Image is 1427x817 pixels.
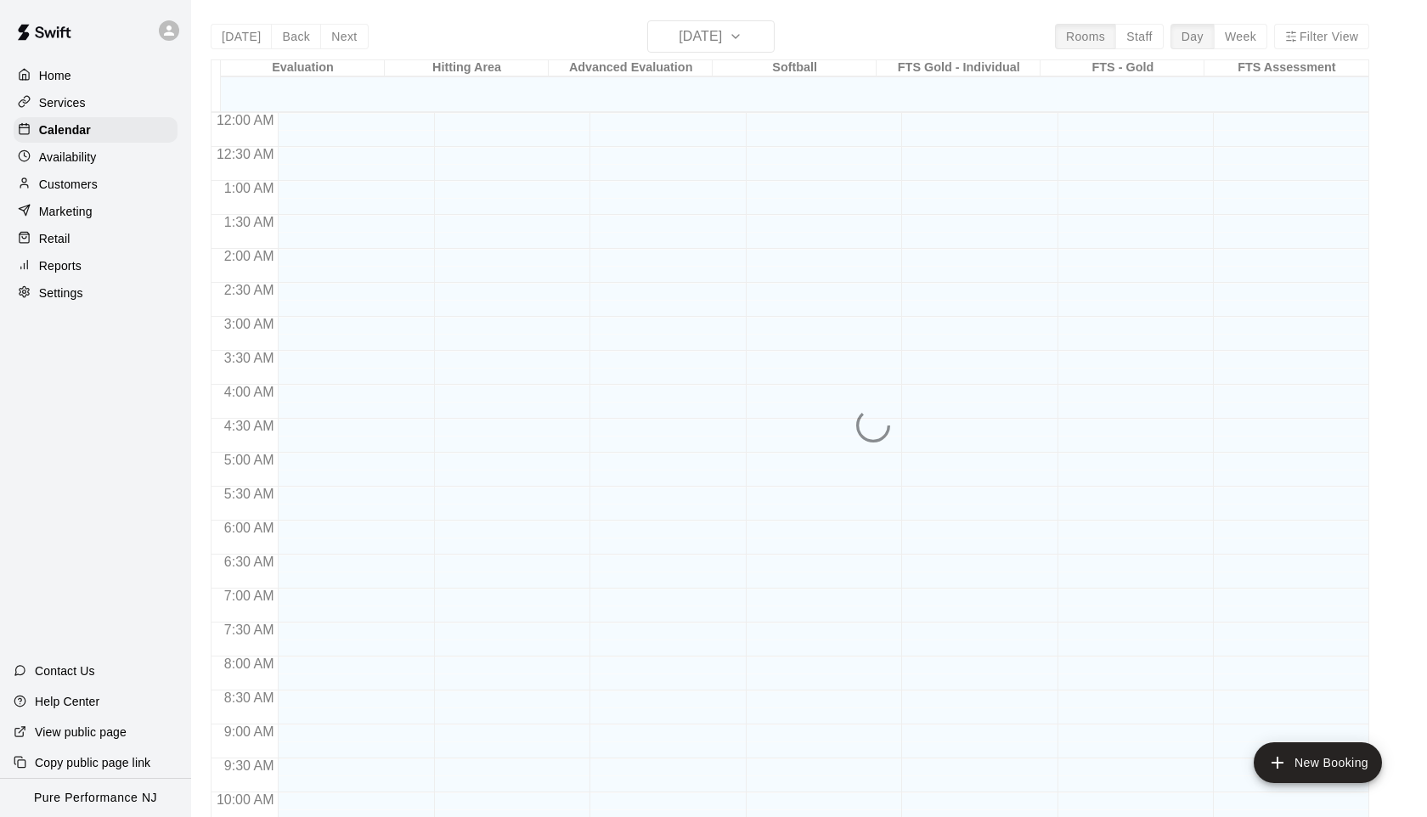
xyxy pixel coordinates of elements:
p: Home [39,67,71,84]
p: Services [39,94,86,111]
p: Calendar [39,121,91,138]
span: 4:30 AM [220,419,279,433]
div: FTS Assessment [1204,60,1368,76]
p: Retail [39,230,71,247]
div: Evaluation [221,60,385,76]
a: Home [14,63,178,88]
div: FTS Gold - Individual [877,60,1041,76]
span: 7:30 AM [220,623,279,637]
p: Customers [39,176,98,193]
p: Copy public page link [35,754,150,771]
p: Availability [39,149,97,166]
span: 1:00 AM [220,181,279,195]
span: 9:00 AM [220,724,279,739]
span: 3:30 AM [220,351,279,365]
span: 4:00 AM [220,385,279,399]
p: Contact Us [35,662,95,679]
a: Calendar [14,117,178,143]
span: 2:00 AM [220,249,279,263]
span: 6:30 AM [220,555,279,569]
div: FTS - Gold [1041,60,1204,76]
a: Services [14,90,178,116]
div: Hitting Area [385,60,549,76]
span: 6:00 AM [220,521,279,535]
span: 7:00 AM [220,589,279,603]
span: 9:30 AM [220,758,279,773]
a: Reports [14,253,178,279]
p: Pure Performance NJ [34,789,157,807]
span: 10:00 AM [212,792,279,807]
a: Retail [14,226,178,251]
div: Advanced Evaluation [549,60,713,76]
p: Reports [39,257,82,274]
span: 5:30 AM [220,487,279,501]
span: 8:00 AM [220,656,279,671]
span: 12:30 AM [212,147,279,161]
p: Help Center [35,693,99,710]
a: Settings [14,280,178,306]
button: add [1254,742,1382,783]
span: 5:00 AM [220,453,279,467]
p: Marketing [39,203,93,220]
span: 8:30 AM [220,690,279,705]
span: 12:00 AM [212,113,279,127]
span: 3:00 AM [220,317,279,331]
a: Customers [14,172,178,197]
p: Settings [39,285,83,301]
span: 1:30 AM [220,215,279,229]
div: Softball [713,60,877,76]
a: Availability [14,144,178,170]
p: View public page [35,724,127,741]
a: Marketing [14,199,178,224]
span: 2:30 AM [220,283,279,297]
